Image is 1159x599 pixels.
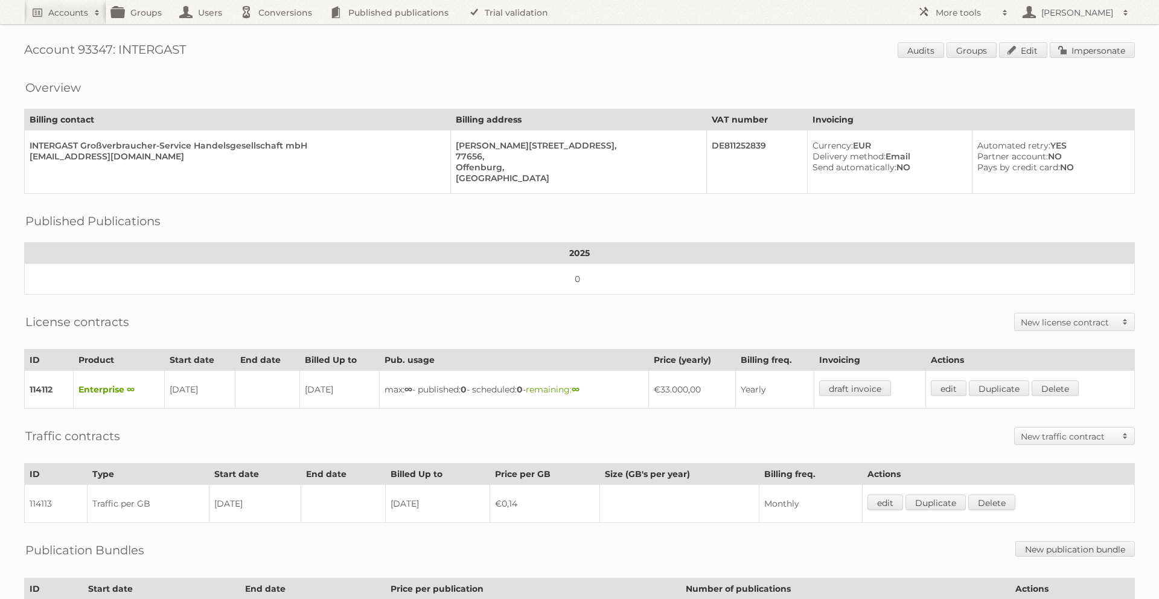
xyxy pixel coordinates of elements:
a: Edit [999,42,1047,58]
a: Groups [947,42,997,58]
a: New traffic contract [1015,428,1134,444]
h2: New license contract [1021,316,1116,328]
th: Type [87,464,209,485]
td: Enterprise ∞ [73,371,164,409]
div: [GEOGRAPHIC_DATA] [456,173,697,184]
a: edit [931,380,966,396]
td: [DATE] [386,485,490,523]
span: Partner account: [977,151,1048,162]
th: Price (yearly) [649,350,736,371]
td: Traffic per GB [87,485,209,523]
span: Toggle [1116,313,1134,330]
div: EUR [813,140,962,151]
th: Pub. usage [380,350,649,371]
th: Billing freq. [735,350,814,371]
a: draft invoice [819,380,891,396]
a: Duplicate [969,380,1029,396]
th: Actions [862,464,1134,485]
h2: Publication Bundles [25,541,144,559]
th: Invoicing [808,109,1135,130]
div: [PERSON_NAME][STREET_ADDRESS], [456,140,697,151]
strong: 0 [461,384,467,395]
th: VAT number [706,109,807,130]
strong: ∞ [572,384,579,395]
th: Billing contact [25,109,451,130]
a: Audits [898,42,944,58]
span: Pays by credit card: [977,162,1060,173]
a: New license contract [1015,313,1134,330]
span: Automated retry: [977,140,1050,151]
span: Toggle [1116,428,1134,444]
th: Size (GB's per year) [599,464,759,485]
div: NO [977,151,1125,162]
td: 114112 [25,371,74,409]
div: INTERGAST Großverbraucher-Service Handelsgesellschaft mbH [30,140,441,151]
strong: 0 [517,384,523,395]
th: End date [235,350,300,371]
td: [DATE] [300,371,380,409]
span: Send automatically: [813,162,896,173]
th: Invoicing [814,350,926,371]
h2: More tools [936,7,996,19]
td: [DATE] [164,371,235,409]
a: edit [867,495,903,510]
th: Billed Up to [386,464,490,485]
th: ID [25,350,74,371]
div: YES [977,140,1125,151]
th: Billed Up to [300,350,380,371]
th: Start date [164,350,235,371]
h2: Traffic contracts [25,427,120,445]
span: remaining: [526,384,579,395]
div: Offenburg, [456,162,697,173]
th: Actions [925,350,1134,371]
td: 114113 [25,485,88,523]
td: 0 [25,264,1135,295]
a: Delete [1032,380,1079,396]
h2: Overview [25,78,81,97]
h1: Account 93347: INTERGAST [24,42,1135,60]
a: New publication bundle [1015,541,1135,557]
th: Billing address [451,109,707,130]
div: Email [813,151,962,162]
th: Product [73,350,164,371]
h2: Accounts [48,7,88,19]
span: Currency: [813,140,853,151]
span: Delivery method: [813,151,886,162]
h2: New traffic contract [1021,431,1116,443]
td: €33.000,00 [649,371,736,409]
td: Monthly [759,485,863,523]
th: 2025 [25,243,1135,264]
div: NO [813,162,962,173]
div: [EMAIL_ADDRESS][DOMAIN_NAME] [30,151,441,162]
a: Duplicate [905,495,966,510]
th: Billing freq. [759,464,863,485]
h2: [PERSON_NAME] [1038,7,1117,19]
td: Yearly [735,371,814,409]
div: NO [977,162,1125,173]
th: Price per GB [490,464,599,485]
a: Delete [968,495,1015,510]
h2: Published Publications [25,212,161,230]
th: End date [301,464,386,485]
th: Start date [209,464,301,485]
th: ID [25,464,88,485]
div: 77656, [456,151,697,162]
td: DE811252839 [706,130,807,194]
td: [DATE] [209,485,301,523]
td: €0,14 [490,485,599,523]
td: max: - published: - scheduled: - [380,371,649,409]
strong: ∞ [404,384,412,395]
a: Impersonate [1050,42,1135,58]
h2: License contracts [25,313,129,331]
